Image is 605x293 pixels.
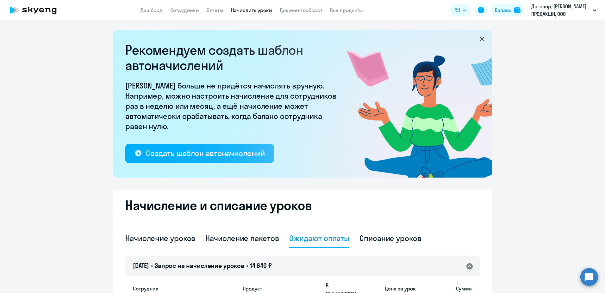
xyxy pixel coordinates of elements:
[146,148,265,158] div: Создать шаблон автоначислений
[450,4,471,16] button: RU
[454,6,460,14] span: RU
[140,7,163,13] a: Дашборд
[207,7,223,13] a: Отчеты
[289,233,350,243] div: Ожидают оплаты
[133,262,149,270] span: [DATE]
[125,198,480,213] h2: Начисление и списание уроков
[330,7,363,13] a: Все продукты
[359,233,421,243] div: Списание уроков
[125,144,274,163] button: Создать шаблон автоначислений
[495,6,512,14] div: Баланс
[514,7,521,13] img: balance
[205,233,279,243] div: Начисление пакетов
[170,7,199,13] a: Сотрудники
[151,262,153,270] span: •
[246,262,248,270] span: •
[125,233,195,243] div: Начисление уроков
[125,81,340,131] p: [PERSON_NAME] больше не придётся начислять вручную. Например, можно настроить начисление для сотр...
[280,7,322,13] a: Документооборот
[528,3,600,18] button: Договор, [PERSON_NAME] ПРОДАКШН, ООО
[231,7,272,13] a: Начислить уроки
[125,42,340,73] h2: Рекомендуем создать шаблон автоначислений
[531,3,590,18] p: Договор, [PERSON_NAME] ПРОДАКШН, ООО
[491,4,524,16] button: Балансbalance
[250,262,272,270] span: 14 640 ₽
[155,262,244,270] span: Запрос на начисление уроков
